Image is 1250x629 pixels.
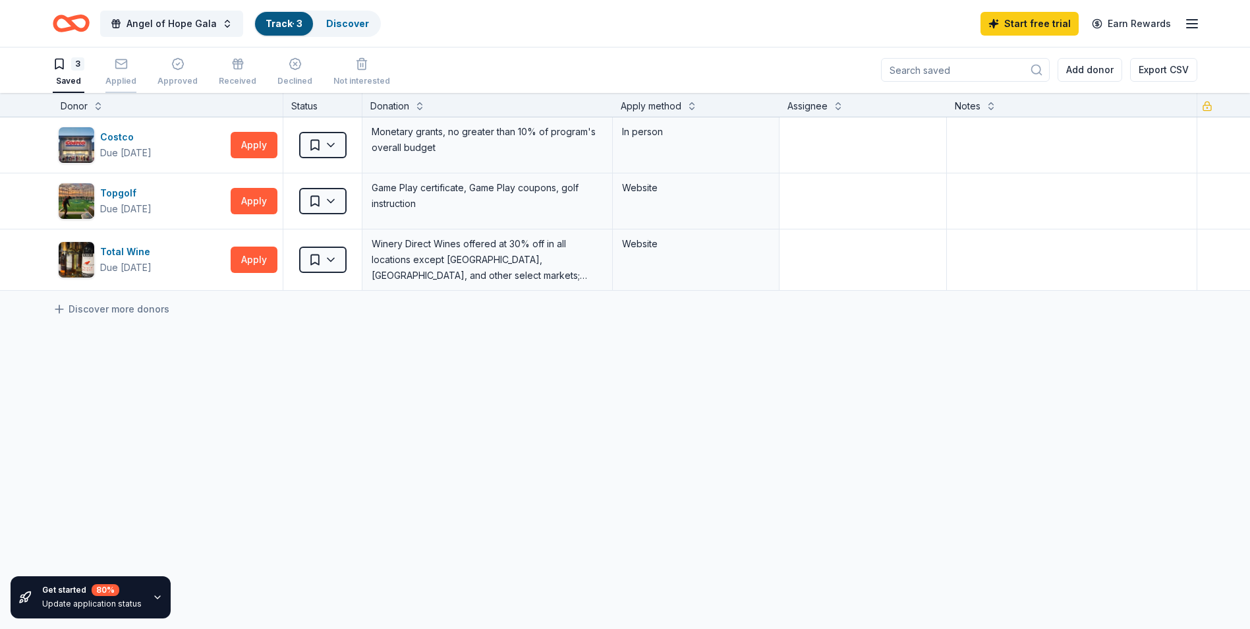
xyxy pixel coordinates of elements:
div: Costco [100,129,152,145]
button: Apply [231,188,277,214]
div: Approved [157,76,198,86]
span: Angel of Hope Gala [127,16,217,32]
div: Monetary grants, no greater than 10% of program's overall budget [370,123,604,157]
button: Not interested [333,52,390,93]
button: Applied [105,52,136,93]
a: Track· 3 [266,18,302,29]
a: Start free trial [980,12,1079,36]
div: Assignee [787,98,828,114]
div: Notes [955,98,980,114]
div: Applied [105,76,136,86]
div: Total Wine [100,244,156,260]
button: Image for TopgolfTopgolfDue [DATE] [58,183,225,220]
button: Export CSV [1130,58,1197,82]
a: Discover [326,18,369,29]
button: Declined [277,52,312,93]
button: Image for Total WineTotal WineDue [DATE] [58,241,225,278]
div: Not interested [333,76,390,86]
div: Website [622,180,770,196]
div: Update application status [42,599,142,609]
div: Get started [42,584,142,596]
div: Topgolf [100,185,152,201]
div: Saved [53,76,84,86]
a: Home [53,8,90,39]
div: Winery Direct Wines offered at 30% off in all locations except [GEOGRAPHIC_DATA], [GEOGRAPHIC_DAT... [370,235,604,285]
button: Received [219,52,256,93]
button: Approved [157,52,198,93]
div: Status [283,93,362,117]
a: Discover more donors [53,301,169,317]
button: Track· 3Discover [254,11,381,37]
img: Image for Total Wine [59,242,94,278]
div: Due [DATE] [100,260,152,276]
div: 3 [71,57,84,71]
button: 3Saved [53,52,84,93]
button: Apply [231,247,277,273]
button: Add donor [1058,58,1122,82]
div: Apply method [621,98,681,114]
div: Due [DATE] [100,145,152,161]
button: Apply [231,132,277,158]
div: Declined [277,76,312,86]
img: Image for Costco [59,127,94,163]
div: Due [DATE] [100,201,152,217]
div: 80 % [92,584,119,596]
img: Image for Topgolf [59,183,94,219]
button: Angel of Hope Gala [100,11,243,37]
div: In person [622,124,770,140]
div: Donor [61,98,88,114]
input: Search saved [881,58,1050,82]
div: Received [219,76,256,86]
div: Game Play certificate, Game Play coupons, golf instruction [370,179,604,213]
a: Earn Rewards [1084,12,1179,36]
div: Website [622,236,770,252]
div: Donation [370,98,409,114]
button: Image for CostcoCostcoDue [DATE] [58,127,225,164]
